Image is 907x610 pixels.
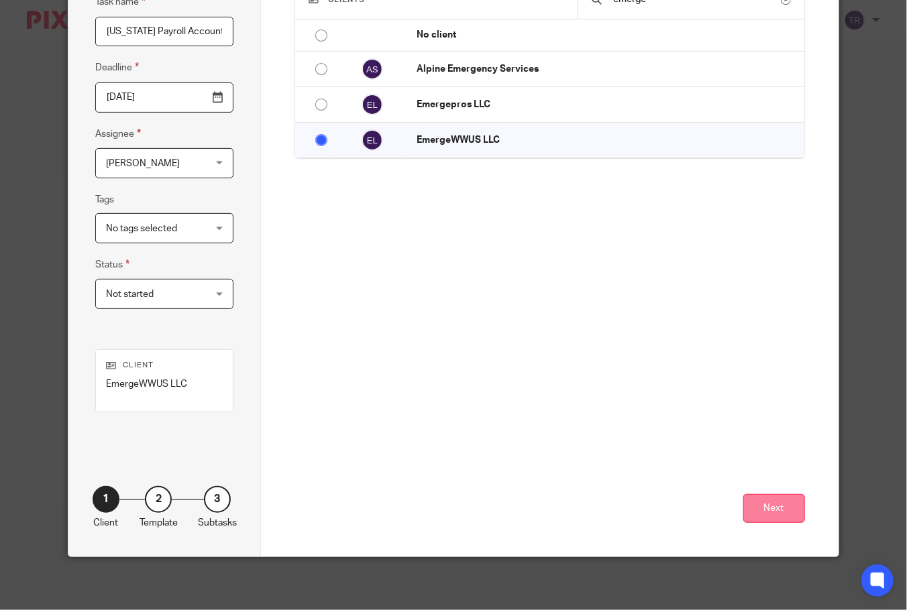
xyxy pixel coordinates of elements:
[743,494,805,523] button: Next
[95,257,129,272] label: Status
[95,82,233,113] input: Pick a date
[106,377,223,391] p: EmergeWWUS LLC
[93,486,119,513] div: 1
[95,60,139,75] label: Deadline
[417,133,798,147] p: EmergeWWUS LLC
[362,94,383,115] img: svg%3E
[106,224,177,233] span: No tags selected
[417,98,798,111] p: Emergepros LLC
[417,62,798,76] p: Alpine Emergency Services
[95,126,141,141] label: Assignee
[417,28,798,42] p: No client
[93,516,118,530] p: Client
[362,58,383,80] img: svg%3E
[106,159,180,168] span: [PERSON_NAME]
[362,129,383,151] img: svg%3E
[140,516,178,530] p: Template
[145,486,172,513] div: 2
[95,17,233,47] input: Task name
[106,290,154,299] span: Not started
[198,516,237,530] p: Subtasks
[204,486,231,513] div: 3
[95,193,114,206] label: Tags
[106,360,223,371] p: Client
